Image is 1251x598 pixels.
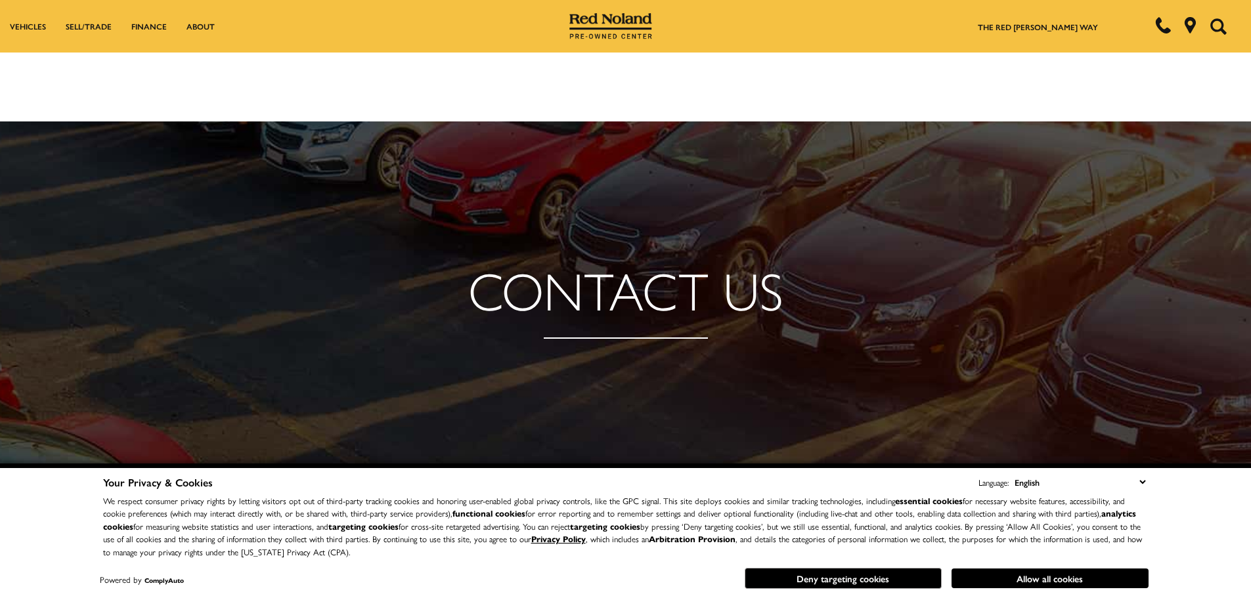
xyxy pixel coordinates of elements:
[103,475,213,490] span: Your Privacy & Cookies
[1011,475,1149,490] select: Language Select
[144,576,184,585] a: ComplyAuto
[328,520,399,532] strong: targeting cookies
[952,568,1149,588] button: Allow all cookies
[531,532,586,545] a: Privacy Policy
[649,532,735,545] strong: Arbitration Provision
[978,21,1098,33] a: The Red [PERSON_NAME] Way
[569,18,652,31] a: Red Noland Pre-Owned
[100,576,184,584] div: Powered by
[978,478,1009,486] div: Language:
[452,507,525,519] strong: functional cookies
[895,494,963,507] strong: essential cookies
[1205,1,1231,52] button: Open the search field
[745,568,942,589] button: Deny targeting cookies
[570,520,640,532] strong: targeting cookies
[103,507,1136,532] strong: analytics cookies
[103,494,1149,559] p: We respect consumer privacy rights by letting visitors opt out of third-party tracking cookies an...
[569,13,652,39] img: Red Noland Pre-Owned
